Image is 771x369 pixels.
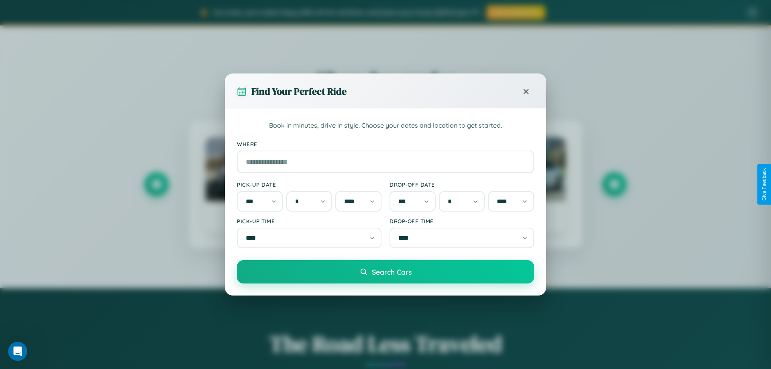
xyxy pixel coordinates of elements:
h3: Find Your Perfect Ride [251,85,347,98]
label: Where [237,141,534,147]
p: Book in minutes, drive in style. Choose your dates and location to get started. [237,120,534,131]
label: Drop-off Date [390,181,534,188]
button: Search Cars [237,260,534,283]
span: Search Cars [372,267,412,276]
label: Drop-off Time [390,218,534,224]
label: Pick-up Date [237,181,381,188]
label: Pick-up Time [237,218,381,224]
